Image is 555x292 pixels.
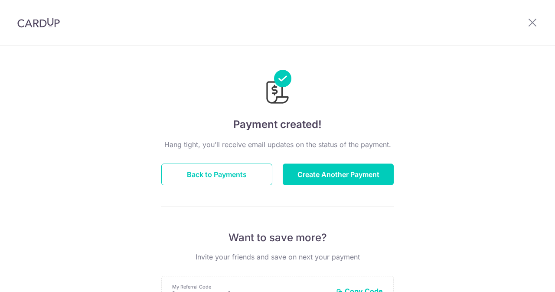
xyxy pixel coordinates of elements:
[161,117,394,132] h4: Payment created!
[17,17,60,28] img: CardUp
[161,231,394,245] p: Want to save more?
[283,164,394,185] button: Create Another Payment
[264,70,291,106] img: Payments
[161,139,394,150] p: Hang tight, you’ll receive email updates on the status of the payment.
[161,252,394,262] p: Invite your friends and save on next your payment
[161,164,272,185] button: Back to Payments
[499,266,546,288] iframe: Opens a widget where you can find more information
[172,283,329,290] p: My Referral Code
